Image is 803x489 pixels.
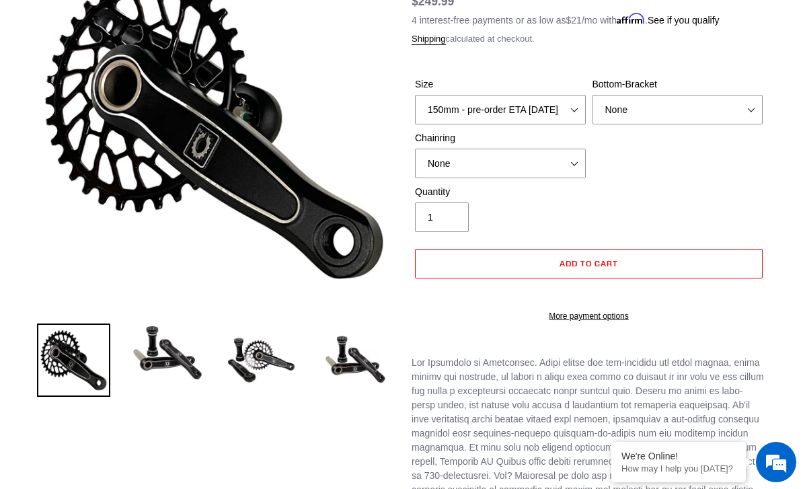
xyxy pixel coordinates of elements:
img: Load image into Gallery viewer, Canfield Bikes AM Cranks [225,324,298,397]
label: Bottom-Bracket [592,77,763,91]
a: See if you qualify - Learn more about Affirm Financing (opens in modal) [648,15,720,26]
button: Add to cart [415,249,763,278]
img: Load image into Gallery viewer, Canfield Bikes AM Cranks [37,324,110,397]
label: Chainring [415,131,586,145]
label: Quantity [415,185,586,199]
img: Load image into Gallery viewer, Canfield Cranks [130,324,204,382]
a: Shipping [412,34,446,45]
img: Load image into Gallery viewer, CANFIELD-AM_DH-CRANKS [318,324,391,397]
label: Size [415,77,586,91]
span: $21 [566,15,582,26]
div: We're Online! [621,451,736,461]
span: Add to cart [560,258,618,268]
span: Affirm [617,13,645,24]
a: More payment options [415,310,763,322]
p: How may I help you today? [621,463,736,474]
p: 4 interest-free payments or as low as /mo with . [412,10,720,28]
div: calculated at checkout. [412,32,766,46]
